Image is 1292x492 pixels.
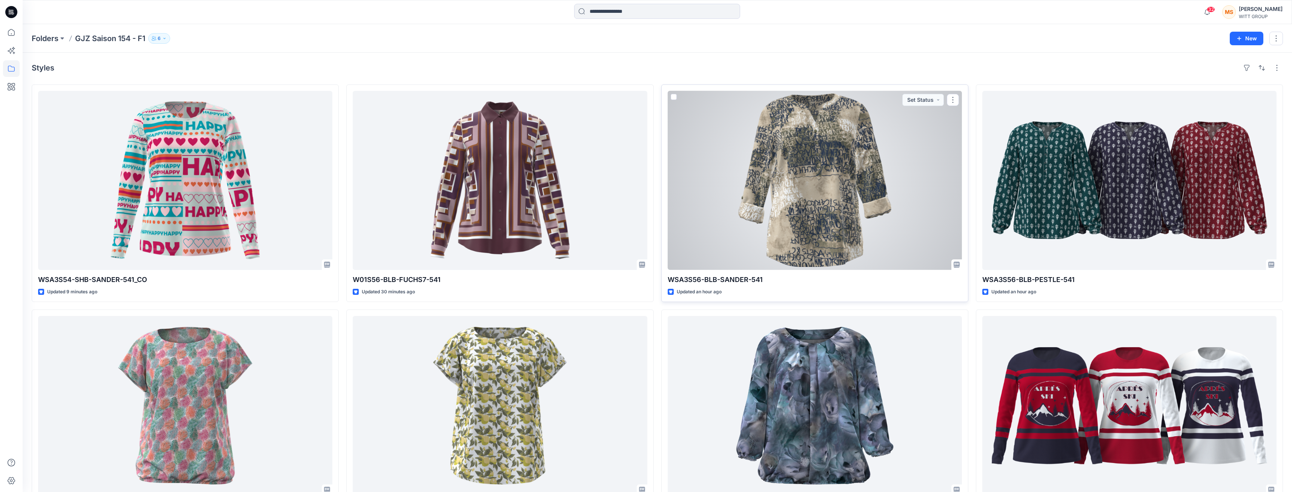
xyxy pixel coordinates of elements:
[668,91,962,270] a: WSA3S56-BLB-SANDER-541
[362,288,415,296] p: Updated 30 minutes ago
[991,288,1036,296] p: Updated an hour ago
[148,33,170,44] button: 6
[75,33,145,44] p: GJZ Saison 154 - F1
[32,63,54,72] h4: Styles
[353,274,647,285] p: W01S56-BLB-FUCHS7-541
[1239,14,1283,19] div: WITT GROUP
[38,91,332,270] a: WSA3S54-SHB-SANDER-541_CO
[47,288,97,296] p: Updated 9 minutes ago
[677,288,722,296] p: Updated an hour ago
[158,34,161,43] p: 6
[668,274,962,285] p: WSA3S56-BLB-SANDER-541
[32,33,58,44] a: Folders
[1239,5,1283,14] div: [PERSON_NAME]
[1230,32,1263,45] button: New
[1222,5,1236,19] div: MS
[353,91,647,270] a: W01S56-BLB-FUCHS7-541
[38,274,332,285] p: WSA3S54-SHB-SANDER-541_CO
[982,91,1277,270] a: WSA3S56-BLB-PESTLE-541
[982,274,1277,285] p: WSA3S56-BLB-PESTLE-541
[1207,6,1215,12] span: 32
